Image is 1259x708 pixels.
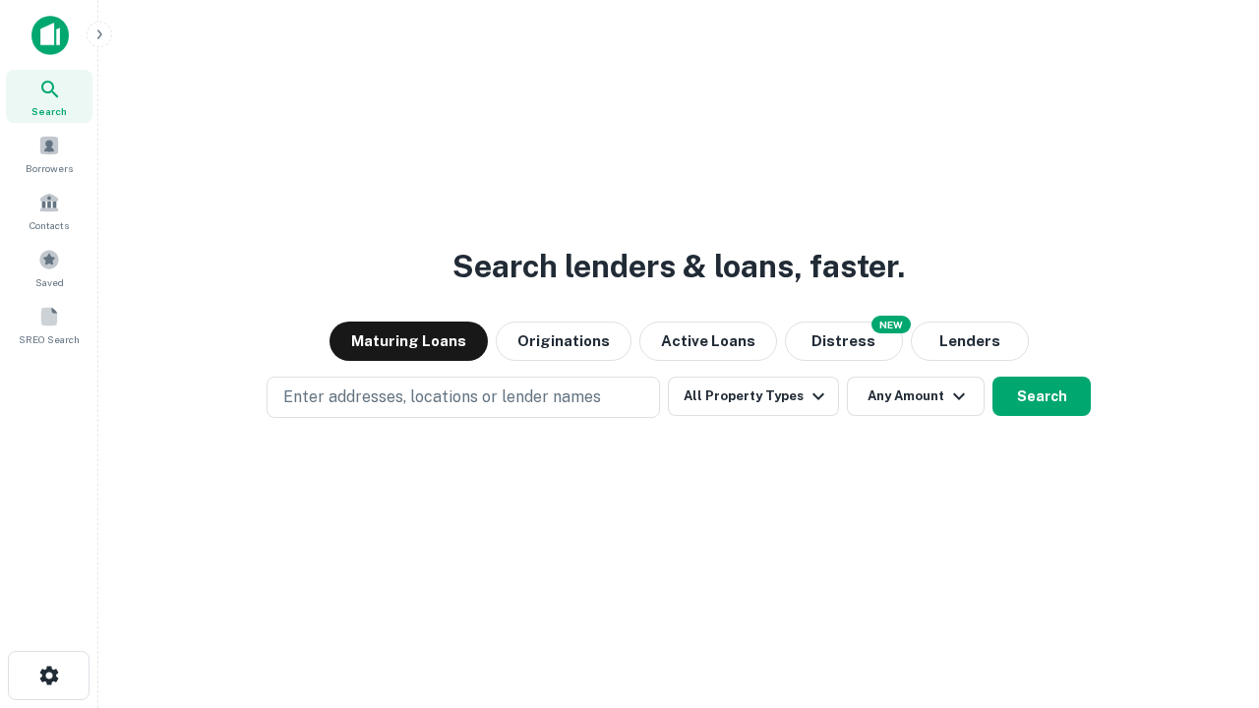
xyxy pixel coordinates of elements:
[283,385,601,409] p: Enter addresses, locations or lender names
[1161,551,1259,645] iframe: Chat Widget
[35,274,64,290] span: Saved
[6,127,92,180] a: Borrowers
[330,322,488,361] button: Maturing Loans
[911,322,1029,361] button: Lenders
[6,70,92,123] a: Search
[992,377,1091,416] button: Search
[6,241,92,294] a: Saved
[639,322,777,361] button: Active Loans
[6,298,92,351] a: SREO Search
[452,243,905,290] h3: Search lenders & loans, faster.
[267,377,660,418] button: Enter addresses, locations or lender names
[19,331,80,347] span: SREO Search
[847,377,985,416] button: Any Amount
[668,377,839,416] button: All Property Types
[26,160,73,176] span: Borrowers
[31,16,69,55] img: capitalize-icon.png
[6,184,92,237] a: Contacts
[785,322,903,361] button: Search distressed loans with lien and other non-mortgage details.
[496,322,631,361] button: Originations
[30,217,69,233] span: Contacts
[871,316,911,333] div: NEW
[31,103,67,119] span: Search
